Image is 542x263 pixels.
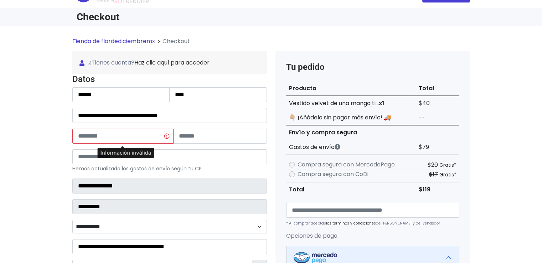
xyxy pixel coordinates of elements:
label: Compra segura con CoDi [298,170,368,179]
h1: Checkout [77,11,267,23]
th: Producto [286,81,416,96]
h4: Datos [72,74,267,84]
strong: x1 [379,99,384,107]
div: Información inválida [98,148,154,158]
i: Los gastos de envío dependen de códigos postales. ¡Te puedes llevar más productos en un solo envío ! [335,144,340,150]
span: ¿Tienes cuenta? [79,58,260,67]
td: $40 [415,96,459,110]
small: Gratis* [439,171,456,178]
li: Checkout [155,37,190,46]
th: Envío y compra segura [286,125,416,140]
a: Haz clic aquí para acceder [134,58,210,67]
small: Gratis* [439,161,456,169]
td: Vestido velvet de una manga ti... [286,96,416,110]
input: Información inválida [72,129,174,144]
p: Opciones de pago: [286,232,459,240]
th: Total [286,182,416,197]
small: Hemos actualizado los gastos de envío según tu CP [72,165,202,172]
a: Tienda de flordediciembremx [72,37,155,45]
td: 👇🏼 ¡Añádelo sin pagar más envío! 🚚 [286,110,416,125]
th: Total [415,81,459,96]
label: Compra segura con MercadoPago [298,160,395,169]
s: $20 [428,161,438,169]
s: $17 [429,170,438,179]
a: los términos y condiciones [326,221,376,226]
p: * Al comprar aceptas de [PERSON_NAME] y del vendedor [286,221,459,226]
td: $79 [415,140,459,155]
th: Gastos de envío [286,140,416,155]
td: -- [415,110,459,125]
nav: breadcrumb [72,37,470,51]
h4: Tu pedido [286,62,459,72]
td: $119 [415,182,459,197]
